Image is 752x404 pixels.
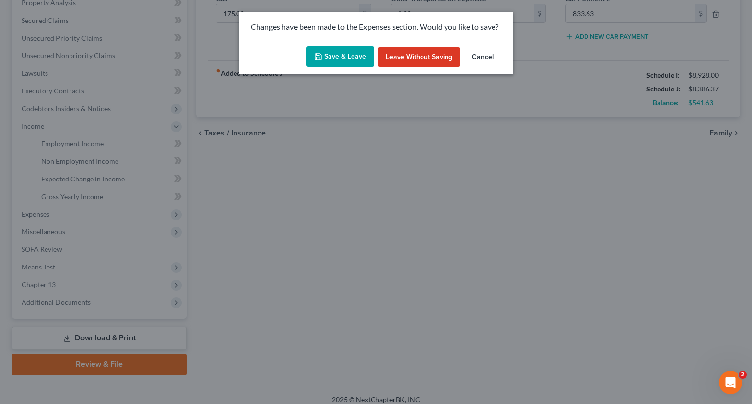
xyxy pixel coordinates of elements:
[464,47,501,67] button: Cancel
[251,22,501,33] p: Changes have been made to the Expenses section. Would you like to save?
[378,47,460,67] button: Leave without Saving
[719,371,742,394] iframe: Intercom live chat
[739,371,747,379] span: 2
[306,46,374,67] button: Save & Leave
